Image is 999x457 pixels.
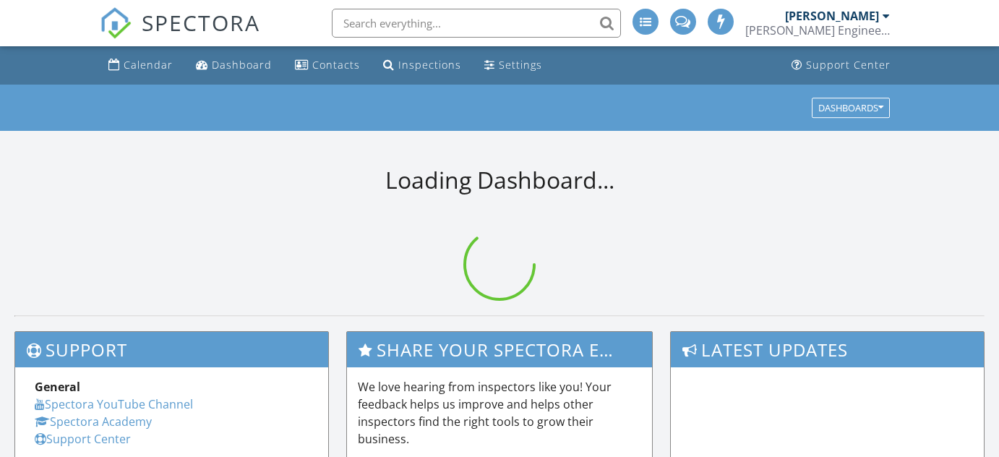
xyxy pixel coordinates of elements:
[100,20,260,50] a: SPECTORA
[103,52,179,79] a: Calendar
[190,52,278,79] a: Dashboard
[479,52,548,79] a: Settings
[671,332,984,367] h3: Latest Updates
[15,332,328,367] h3: Support
[35,431,131,447] a: Support Center
[347,332,651,367] h3: Share Your Spectora Experience
[212,58,272,72] div: Dashboard
[332,9,621,38] input: Search everything...
[358,378,640,448] p: We love hearing from inspectors like you! Your feedback helps us improve and helps other inspecto...
[377,52,467,79] a: Inspections
[289,52,366,79] a: Contacts
[818,103,883,113] div: Dashboards
[806,58,891,72] div: Support Center
[35,379,80,395] strong: General
[786,52,896,79] a: Support Center
[35,396,193,412] a: Spectora YouTube Channel
[100,7,132,39] img: The Best Home Inspection Software - Spectora
[745,23,890,38] div: Schroeder Engineering, LLC
[785,9,879,23] div: [PERSON_NAME]
[312,58,360,72] div: Contacts
[812,98,890,118] button: Dashboards
[35,414,152,430] a: Spectora Academy
[142,7,260,38] span: SPECTORA
[499,58,542,72] div: Settings
[124,58,173,72] div: Calendar
[398,58,461,72] div: Inspections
